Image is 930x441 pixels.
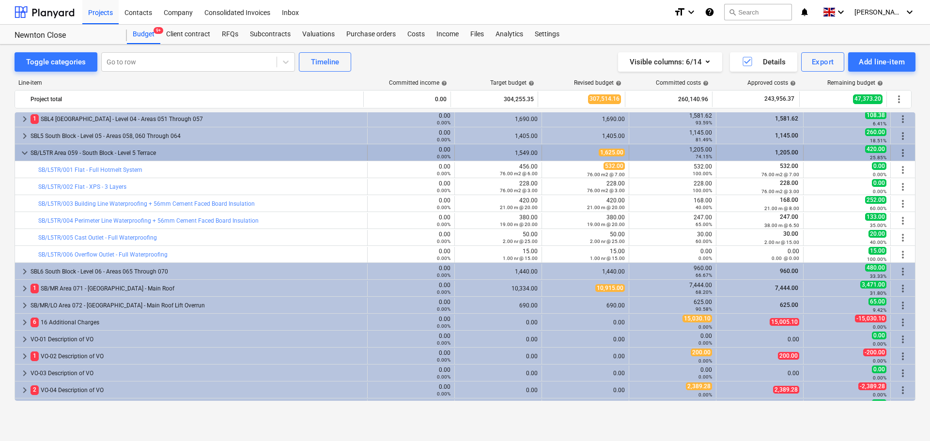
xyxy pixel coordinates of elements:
[431,25,465,44] div: Income
[614,80,621,86] span: help
[865,145,886,153] span: 420.00
[682,315,712,322] span: 15,030.10
[774,149,799,156] span: 1,205.00
[459,116,538,122] div: 1,690.00
[728,8,736,16] span: search
[696,239,712,244] small: 60.00%
[633,231,712,244] div: 30.00
[546,231,625,244] div: 50.00
[372,112,450,126] div: 0.00
[696,289,712,295] small: 68.20%
[742,56,786,68] div: Details
[835,6,847,18] i: keyboard_arrow_down
[500,222,538,227] small: 19.00 m @ 20.00
[154,27,163,34] span: 9+
[773,386,799,394] span: 2,389.28
[904,6,915,18] i: keyboard_arrow_down
[31,91,359,107] div: Project total
[38,234,157,241] a: SB/L5TR/005 Cast Outlet - Full Waterproofing
[590,256,625,261] small: 1.00 nr @ 15.00
[854,8,903,16] span: [PERSON_NAME]
[897,266,909,277] span: More actions
[633,400,712,414] div: 0.00
[26,56,86,68] div: Toggle categories
[437,357,450,363] small: 0.00%
[546,353,625,360] div: 0.00
[863,349,886,356] span: -200.00
[633,299,712,312] div: 625.00
[788,80,796,86] span: help
[633,248,712,261] div: 0.00
[38,217,259,224] a: SB/L5TR/004 Perimeter Line Waterproofing + 56mm Cement Faced Board Insulation
[865,196,886,204] span: 252.00
[546,387,625,394] div: 0.00
[31,318,39,327] span: 6
[599,149,625,156] span: 1,625.00
[372,197,450,211] div: 0.00
[31,385,39,395] span: 2
[437,323,450,329] small: 0.00%
[546,197,625,211] div: 420.00
[127,25,160,44] a: Budget9+
[546,370,625,377] div: 0.00
[529,25,565,44] a: Settings
[19,317,31,328] span: keyboard_arrow_right
[870,155,886,160] small: 25.85%
[459,214,538,228] div: 380.00
[870,240,886,245] small: 40.00%
[437,222,450,227] small: 0.00%
[897,164,909,176] span: More actions
[897,249,909,260] span: More actions
[31,365,363,381] div: VO-03 Description of VO
[465,25,490,44] a: Files
[437,273,450,278] small: 0.00%
[629,91,708,107] div: 260,140.96
[341,25,402,44] a: Purchase orders
[15,30,115,41] div: Newnton Close
[865,213,886,221] span: 133.00
[38,167,142,173] a: SB/L5TR/001 Flat - Full Hotmelt System
[546,214,625,228] div: 380.00
[774,132,799,139] span: 1,145.00
[633,163,712,177] div: 532.00
[604,162,625,170] span: 532.00
[500,205,538,210] small: 21.00 m @ 20.00
[372,316,450,329] div: 0.00
[897,181,909,193] span: More actions
[546,336,625,343] div: 0.00
[882,395,930,441] iframe: Chat Widget
[244,25,296,44] div: Subcontracts
[459,285,538,292] div: 10,334.00
[19,147,31,159] span: keyboard_arrow_down
[437,205,450,210] small: 0.00%
[459,150,538,156] div: 1,549.00
[633,180,712,194] div: 228.00
[633,214,712,228] div: 247.00
[31,399,363,415] div: VO-05 Description of VO
[779,213,799,220] span: 247.00
[873,375,886,380] small: 0.00%
[873,324,886,330] small: 0.00%
[160,25,216,44] a: Client contract
[459,180,538,194] div: 228.00
[31,349,363,364] div: VO-02 Description of VO
[19,334,31,345] span: keyboard_arrow_right
[19,113,31,125] span: keyboard_arrow_right
[574,79,621,86] div: Revised budget
[490,25,529,44] div: Analytics
[897,113,909,125] span: More actions
[503,256,538,261] small: 1.00 nr @ 15.00
[779,197,799,203] span: 168.00
[216,25,244,44] a: RFQs
[868,230,886,238] span: 20.00
[437,256,450,261] small: 0.00%
[437,137,450,142] small: 0.00%
[698,374,712,380] small: 0.00%
[437,154,450,159] small: 0.00%
[459,231,538,244] div: 50.00
[633,366,712,380] div: 0.00
[872,179,886,187] span: 0.00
